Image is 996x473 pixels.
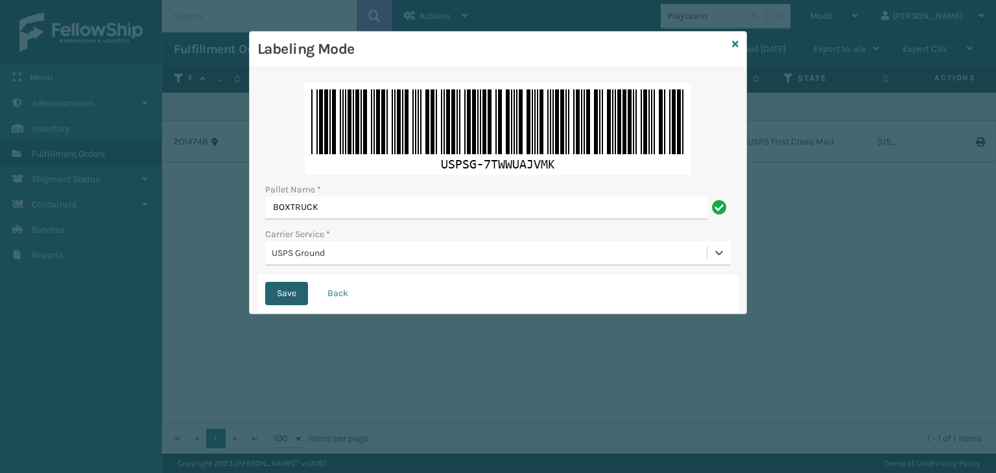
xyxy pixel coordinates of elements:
label: Pallet Name [265,183,321,196]
label: Carrier Service [265,227,330,241]
div: USPS Ground [272,246,708,260]
button: Save [265,282,308,305]
h3: Labeling Mode [257,40,727,59]
button: Back [316,282,360,305]
img: NU9oC7HlL3MFvXCoFpBLRDJXYIASEgBISAEBACQiCJgARVEkDdLgSEgBAQAkJACAgBCSpxQAgIASEgBISAEBACSQQkqJIA6nY... [305,83,691,175]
